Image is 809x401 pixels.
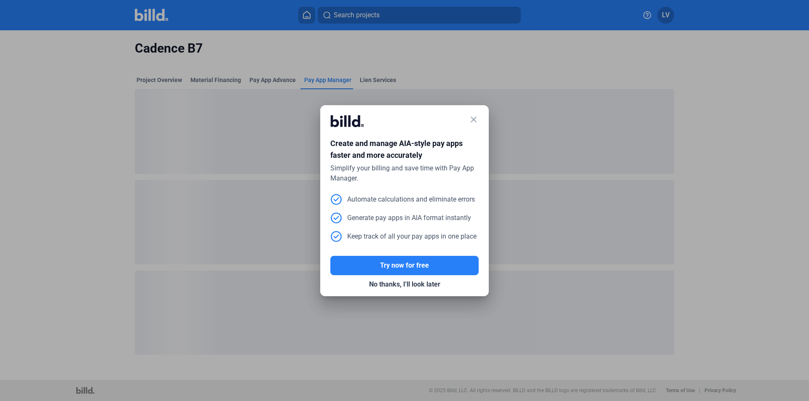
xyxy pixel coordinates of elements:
[469,114,479,125] mat-icon: close
[330,194,475,205] div: Automate calculations and eliminate errors
[330,212,471,224] div: Generate pay apps in AIA format instantly
[330,256,479,275] button: Try now for free
[330,231,477,242] div: Keep track of all your pay apps in one place
[330,138,479,163] div: Create and manage AIA-style pay apps faster and more accurately
[330,163,479,183] div: Simplify your billing and save time with Pay App Manager.
[330,275,479,294] button: No thanks, I'll look later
